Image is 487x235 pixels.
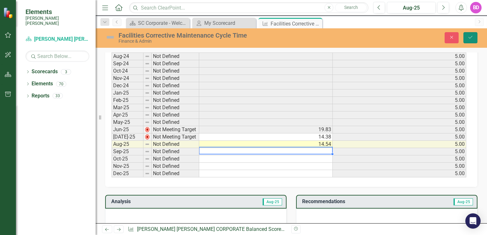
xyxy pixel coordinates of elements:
[333,170,466,177] td: 5.00
[145,112,150,117] img: 8DAGhfEEPCf229AAAAAElFTkSuQmCC
[3,7,15,19] img: ClearPoint Strategy
[61,69,71,75] div: 3
[333,148,466,155] td: 5.00
[333,163,466,170] td: 5.00
[129,2,368,13] input: Search ClearPoint...
[470,2,482,13] button: BD
[112,75,143,82] td: Nov-24
[152,89,199,97] td: Not Defined
[138,19,188,27] div: SC Corporate - Welcome to ClearPoint
[263,198,282,205] span: Aug-25
[112,82,143,89] td: Dec-24
[333,119,466,126] td: 5.00
[152,133,199,141] td: Not Meeting Target
[56,81,66,87] div: 70
[152,68,199,75] td: Not Defined
[152,97,199,104] td: Not Defined
[112,141,143,148] td: Aug-25
[112,104,143,111] td: Mar-25
[204,19,254,27] div: My Scorecard
[199,141,333,148] td: 14.54
[145,90,150,96] img: 8DAGhfEEPCf229AAAAAElFTkSuQmCC
[32,92,49,100] a: Reports
[112,155,143,163] td: Oct-25
[112,68,143,75] td: Oct-24
[145,61,150,66] img: 8DAGhfEEPCf229AAAAAElFTkSuQmCC
[112,170,143,177] td: Dec-25
[152,60,199,68] td: Not Defined
[112,126,143,133] td: Jun-25
[152,163,199,170] td: Not Defined
[333,53,466,60] td: 5.00
[145,68,150,74] img: 8DAGhfEEPCf229AAAAAElFTkSuQmCC
[152,75,199,82] td: Not Defined
[112,53,143,60] td: Aug-24
[119,32,311,39] div: Facilities Corrective Maintenance Cycle Time
[32,68,58,75] a: Scorecards
[333,155,466,163] td: 5.00
[454,198,473,205] span: Aug-25
[152,104,199,111] td: Not Defined
[112,60,143,68] td: Sep-24
[333,75,466,82] td: 5.00
[333,97,466,104] td: 5.00
[145,105,150,110] img: 8DAGhfEEPCf229AAAAAElFTkSuQmCC
[333,111,466,119] td: 5.00
[145,134,150,139] img: 2Q==
[105,32,115,42] img: Not Defined
[25,16,89,26] small: [PERSON_NAME] [PERSON_NAME]
[145,54,150,59] img: 8DAGhfEEPCf229AAAAAElFTkSuQmCC
[389,4,433,12] div: Aug-25
[145,76,150,81] img: 8DAGhfEEPCf229AAAAAElFTkSuQmCC
[333,133,466,141] td: 5.00
[145,171,150,176] img: 8DAGhfEEPCf229AAAAAElFTkSuQmCC
[112,133,143,141] td: [DATE]-25
[333,68,466,75] td: 5.00
[137,226,291,232] a: [PERSON_NAME] [PERSON_NAME] CORPORATE Balanced Scorecard
[387,2,436,13] button: Aug-25
[333,141,466,148] td: 5.00
[25,8,89,16] span: Elements
[152,53,199,60] td: Not Defined
[199,126,333,133] td: 19.83
[194,19,254,27] a: My Scorecard
[112,89,143,97] td: Jan-25
[152,111,199,119] td: Not Defined
[152,141,199,148] td: Not Defined
[152,155,199,163] td: Not Defined
[112,97,143,104] td: Feb-25
[128,226,287,233] div: » »
[112,163,143,170] td: Nov-25
[145,156,150,161] img: 8DAGhfEEPCf229AAAAAElFTkSuQmCC
[152,126,199,133] td: Not Meeting Target
[152,148,199,155] td: Not Defined
[145,164,150,169] img: 8DAGhfEEPCf229AAAAAElFTkSuQmCC
[344,5,358,10] span: Search
[333,104,466,111] td: 5.00
[333,89,466,97] td: 5.00
[145,120,150,125] img: 8DAGhfEEPCf229AAAAAElFTkSuQmCC
[271,20,321,28] div: Facilities Corrective Maintenance Cycle Time
[145,142,150,147] img: 8DAGhfEEPCf229AAAAAElFTkSuQmCC
[145,149,150,154] img: 8DAGhfEEPCf229AAAAAElFTkSuQmCC
[152,119,199,126] td: Not Defined
[145,127,150,132] img: 2Q==
[465,213,481,229] div: Open Intercom Messenger
[25,51,89,62] input: Search Below...
[302,199,419,204] h3: Recommendations
[53,93,63,99] div: 33
[199,133,333,141] td: 14.38
[145,83,150,88] img: 8DAGhfEEPCf229AAAAAElFTkSuQmCC
[152,170,199,177] td: Not Defined
[25,36,89,43] a: [PERSON_NAME] [PERSON_NAME] CORPORATE Balanced Scorecard
[145,98,150,103] img: 8DAGhfEEPCf229AAAAAElFTkSuQmCC
[112,119,143,126] td: May-25
[335,3,367,12] button: Search
[32,80,53,88] a: Elements
[333,82,466,89] td: 5.00
[119,39,311,44] div: Finance & Admin
[127,19,188,27] a: SC Corporate - Welcome to ClearPoint
[112,148,143,155] td: Sep-25
[152,82,199,89] td: Not Defined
